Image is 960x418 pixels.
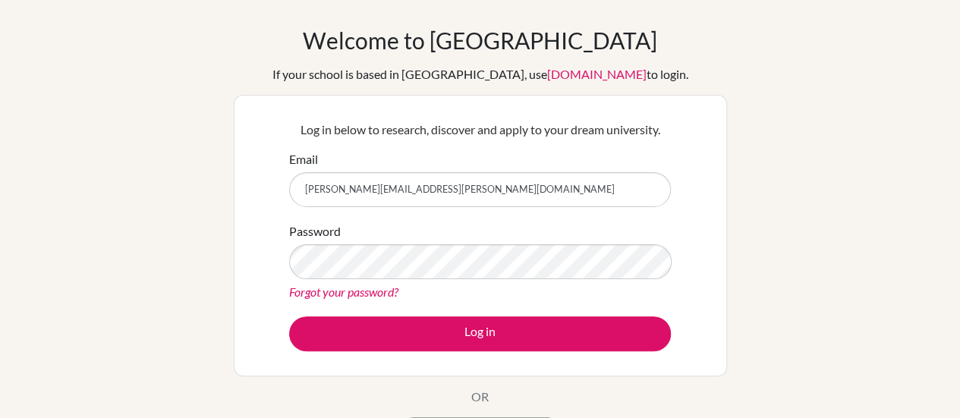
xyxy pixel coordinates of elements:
a: Forgot your password? [289,284,398,299]
h1: Welcome to [GEOGRAPHIC_DATA] [303,27,657,54]
label: Password [289,222,341,240]
p: Log in below to research, discover and apply to your dream university. [289,121,671,139]
div: If your school is based in [GEOGRAPHIC_DATA], use to login. [272,65,688,83]
label: Email [289,150,318,168]
button: Log in [289,316,671,351]
a: [DOMAIN_NAME] [547,67,647,81]
p: OR [471,388,489,406]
